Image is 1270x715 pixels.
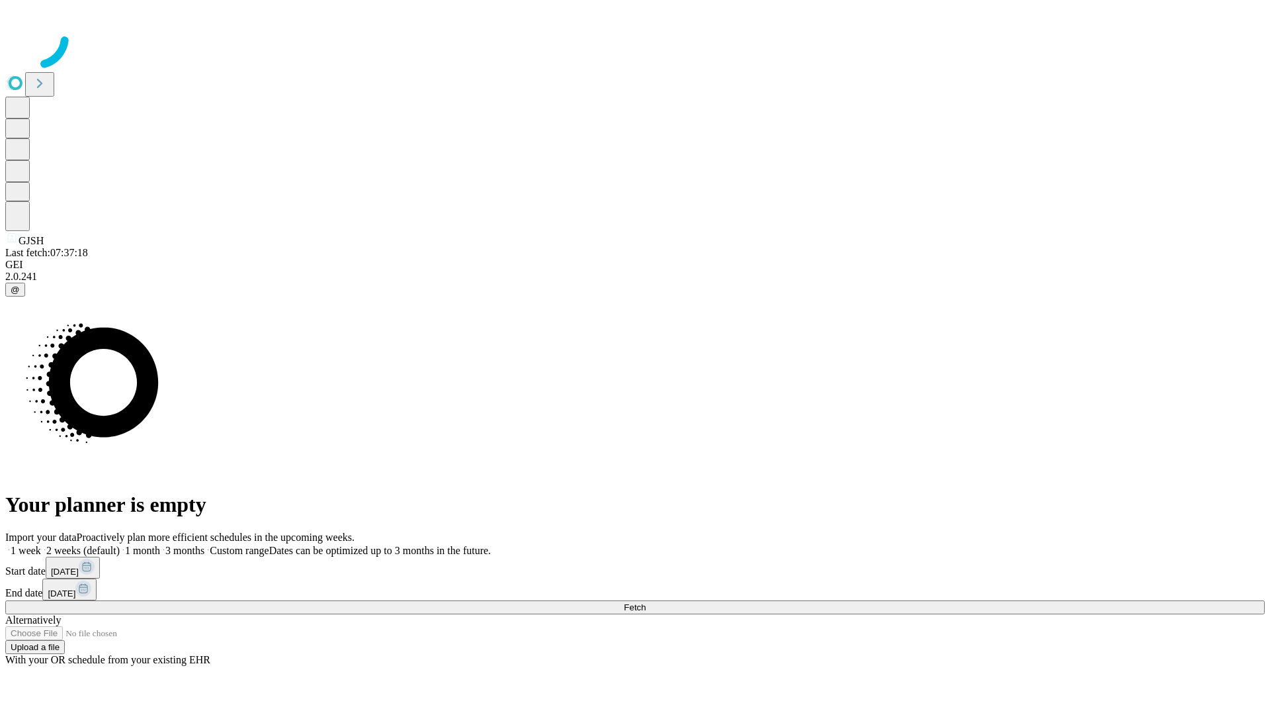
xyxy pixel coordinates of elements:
[5,640,65,654] button: Upload a file
[5,259,1265,271] div: GEI
[125,545,160,556] span: 1 month
[165,545,204,556] span: 3 months
[42,579,97,600] button: [DATE]
[19,235,44,246] span: GJSH
[5,271,1265,283] div: 2.0.241
[624,602,646,612] span: Fetch
[5,614,61,626] span: Alternatively
[5,600,1265,614] button: Fetch
[51,567,79,577] span: [DATE]
[5,283,25,297] button: @
[5,557,1265,579] div: Start date
[46,545,120,556] span: 2 weeks (default)
[210,545,269,556] span: Custom range
[5,532,77,543] span: Import your data
[48,589,75,598] span: [DATE]
[5,493,1265,517] h1: Your planner is empty
[11,545,41,556] span: 1 week
[46,557,100,579] button: [DATE]
[5,579,1265,600] div: End date
[77,532,355,543] span: Proactively plan more efficient schedules in the upcoming weeks.
[5,247,88,258] span: Last fetch: 07:37:18
[11,285,20,295] span: @
[269,545,491,556] span: Dates can be optimized up to 3 months in the future.
[5,654,210,665] span: With your OR schedule from your existing EHR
